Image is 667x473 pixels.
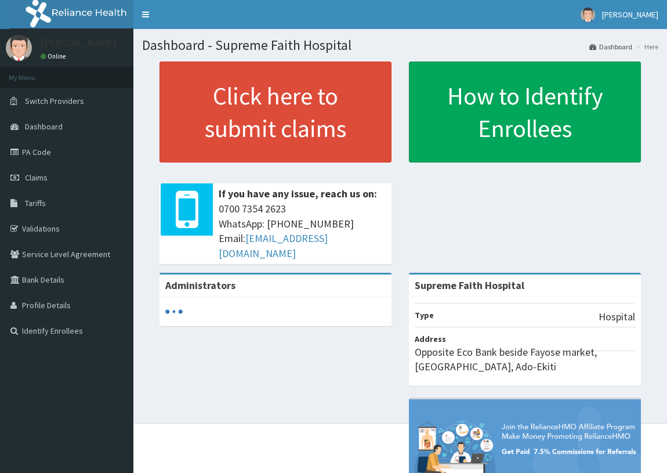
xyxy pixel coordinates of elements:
strong: Supreme Faith Hospital [415,279,524,292]
a: How to Identify Enrollees [409,62,641,163]
a: Dashboard [589,42,632,52]
p: Hospital [599,309,635,324]
li: Here [633,42,658,52]
a: [EMAIL_ADDRESS][DOMAIN_NAME] [219,232,328,260]
span: Dashboard [25,121,63,132]
b: If you have any issue, reach us on: [219,187,377,200]
img: User Image [581,8,595,22]
a: Click here to submit claims [159,62,391,163]
span: 0700 7354 2623 WhatsApp: [PHONE_NUMBER] Email: [219,201,386,261]
p: [PERSON_NAME] [41,38,117,48]
b: Type [415,310,434,320]
span: [PERSON_NAME] [602,9,658,20]
span: Tariffs [25,198,46,208]
b: Address [415,334,446,344]
span: Switch Providers [25,96,84,106]
svg: audio-loading [165,303,183,320]
p: Opposite Eco Bank beside Fayose market, [GEOGRAPHIC_DATA], Ado-Ekiti [415,345,635,374]
img: User Image [6,35,32,61]
a: Online [41,52,68,60]
span: Claims [25,172,48,183]
h1: Dashboard - Supreme Faith Hospital [142,38,658,53]
b: Administrators [165,279,235,292]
